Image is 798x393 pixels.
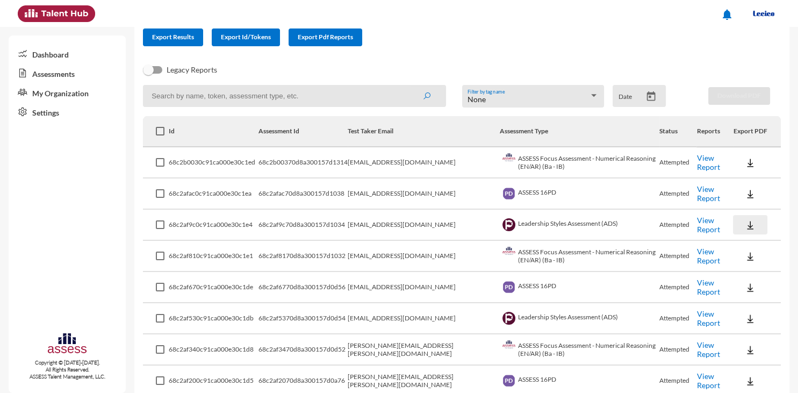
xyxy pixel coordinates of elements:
[258,147,348,178] td: 68c2b00370d8a300157d1314
[9,102,126,122] a: Settings
[696,340,720,359] a: View Report
[696,184,720,203] a: View Report
[221,33,271,41] span: Export Id/Tokens
[258,178,348,210] td: 68c2afac70d8a300157d1038
[9,83,126,102] a: My Organization
[659,116,697,147] th: Status
[500,241,659,272] td: ASSESS Focus Assessment - Numerical Reasoning (EN/AR) (Ba - IB)
[258,210,348,241] td: 68c2af9c70d8a300157d1034
[500,210,659,241] td: Leadership Styles Assessment (ADS)
[289,28,362,46] button: Export Pdf Reports
[348,241,500,272] td: [EMAIL_ADDRESS][DOMAIN_NAME]
[9,63,126,83] a: Assessments
[500,272,659,303] td: ASSESS 16PD
[500,334,659,366] td: ASSESS Focus Assessment - Numerical Reasoning (EN/AR) (Ba - IB)
[659,178,697,210] td: Attempted
[298,33,353,41] span: Export Pdf Reports
[9,359,126,380] p: Copyright © [DATE]-[DATE]. All Rights Reserved. ASSESS Talent Management, LLC.
[659,303,697,334] td: Attempted
[167,63,217,76] span: Legacy Reports
[258,272,348,303] td: 68c2af6770d8a300157d0d56
[696,309,720,327] a: View Report
[500,178,659,210] td: ASSESS 16PD
[348,272,500,303] td: [EMAIL_ADDRESS][DOMAIN_NAME]
[348,178,500,210] td: [EMAIL_ADDRESS][DOMAIN_NAME]
[500,116,659,147] th: Assessment Type
[169,334,258,366] td: 68c2af340c91ca000e30c1d8
[696,371,720,390] a: View Report
[258,116,348,147] th: Assessment Id
[348,334,500,366] td: [PERSON_NAME][EMAIL_ADDRESS][PERSON_NAME][DOMAIN_NAME]
[708,87,770,105] button: Download PDF
[733,116,781,147] th: Export PDF
[468,95,486,104] span: None
[348,210,500,241] td: [EMAIL_ADDRESS][DOMAIN_NAME]
[9,44,126,63] a: Dashboard
[169,272,258,303] td: 68c2af670c91ca000e30c1de
[169,116,258,147] th: Id
[696,153,720,172] a: View Report
[659,210,697,241] td: Attempted
[152,33,194,41] span: Export Results
[258,334,348,366] td: 68c2af3470d8a300157d0d52
[143,85,446,107] input: Search by name, token, assessment type, etc.
[169,303,258,334] td: 68c2af530c91ca000e30c1db
[348,147,500,178] td: [EMAIL_ADDRESS][DOMAIN_NAME]
[659,272,697,303] td: Attempted
[169,210,258,241] td: 68c2af9c0c91ca000e30c1e4
[659,241,697,272] td: Attempted
[348,303,500,334] td: [EMAIL_ADDRESS][DOMAIN_NAME]
[659,147,697,178] td: Attempted
[500,147,659,178] td: ASSESS Focus Assessment - Numerical Reasoning (EN/AR) (Ba - IB)
[169,178,258,210] td: 68c2afac0c91ca000e30c1ea
[212,28,280,46] button: Export Id/Tokens
[659,334,697,366] td: Attempted
[696,216,720,234] a: View Report
[258,303,348,334] td: 68c2af5370d8a300157d0d54
[500,303,659,334] td: Leadership Styles Assessment (ADS)
[721,8,734,21] mat-icon: notifications
[348,116,500,147] th: Test Taker Email
[258,241,348,272] td: 68c2af8170d8a300157d1032
[642,91,660,102] button: Open calendar
[696,247,720,265] a: View Report
[47,332,88,358] img: assesscompany-logo.png
[696,278,720,296] a: View Report
[169,241,258,272] td: 68c2af810c91ca000e30c1e1
[143,28,203,46] button: Export Results
[717,91,761,99] span: Download PDF
[169,147,258,178] td: 68c2b0030c91ca000e30c1ed
[696,116,733,147] th: Reports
